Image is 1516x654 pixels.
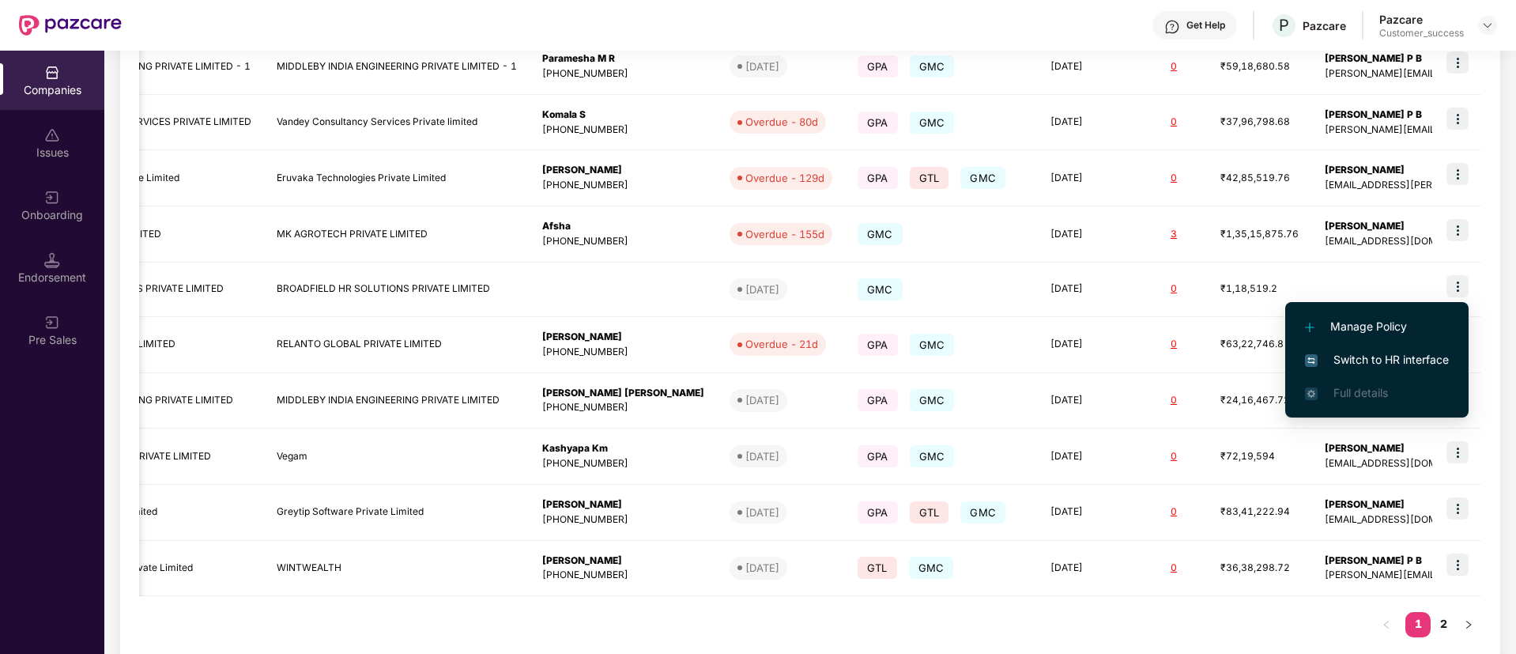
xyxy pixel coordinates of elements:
span: Manage Policy [1305,318,1449,335]
td: MK AGROTECH PRIVATE LIMITED [264,206,530,263]
div: [DATE] [745,448,779,464]
div: ₹1,18,519.2 [1220,282,1299,297]
span: GPA [858,112,898,134]
div: [PHONE_NUMBER] [542,178,704,193]
span: GMC [910,55,955,77]
div: [PHONE_NUMBER] [542,66,704,81]
div: [DATE] [745,392,779,408]
div: 0 [1152,171,1195,186]
td: [DATE] [1038,485,1140,541]
div: [PHONE_NUMBER] [542,123,704,138]
span: right [1464,620,1473,629]
img: icon [1446,163,1469,185]
span: Full details [1333,386,1388,399]
span: GPA [858,501,898,524]
div: 3 [1152,227,1195,242]
span: GMC [960,167,1005,189]
div: Pazcare [1379,12,1464,27]
td: RELANTO GLOBAL PRIVATE LIMITED [264,317,530,373]
div: [PHONE_NUMBER] [542,456,704,471]
span: GMC [910,334,955,356]
span: GTL [910,167,949,189]
a: 1 [1405,612,1431,636]
td: [DATE] [1038,317,1140,373]
div: [PERSON_NAME] [542,497,704,512]
div: 0 [1152,505,1195,520]
div: [PHONE_NUMBER] [542,568,704,583]
div: Paramesha M R [542,51,704,66]
div: [DATE] [745,505,779,520]
li: Next Page [1456,612,1481,637]
td: Greytip Software Private Limited [264,485,530,541]
div: 0 [1152,449,1195,464]
td: [DATE] [1038,39,1140,95]
div: Overdue - 129d [745,170,824,186]
span: GMC [960,501,1005,524]
div: Overdue - 155d [745,226,824,242]
img: svg+xml;base64,PHN2ZyB3aWR0aD0iMTQuNSIgaGVpZ2h0PSIxNC41IiB2aWV3Qm94PSIwIDAgMTYgMTYiIGZpbGw9Im5vbm... [44,252,60,268]
button: left [1374,612,1399,637]
img: svg+xml;base64,PHN2ZyBpZD0iSXNzdWVzX2Rpc2FibGVkIiB4bWxucz0iaHR0cDovL3d3dy53My5vcmcvMjAwMC9zdmciIH... [44,127,60,143]
div: [DATE] [745,59,779,74]
div: Overdue - 21d [745,336,818,352]
div: ₹63,22,746.8 [1220,337,1299,352]
span: GMC [910,389,955,411]
img: New Pazcare Logo [19,15,122,36]
div: [PHONE_NUMBER] [542,512,704,527]
div: Pazcare [1303,18,1346,33]
div: ₹42,85,519.76 [1220,171,1299,186]
img: icon [1446,219,1469,241]
td: [DATE] [1038,95,1140,151]
div: 0 [1152,115,1195,130]
div: 0 [1152,393,1195,408]
img: svg+xml;base64,PHN2ZyB4bWxucz0iaHR0cDovL3d3dy53My5vcmcvMjAwMC9zdmciIHdpZHRoPSIxNi4zNjMiIGhlaWdodD... [1305,387,1318,400]
td: [DATE] [1038,263,1140,317]
div: [PERSON_NAME] [PERSON_NAME] [542,386,704,401]
div: 0 [1152,561,1195,576]
div: ₹1,35,15,875.76 [1220,227,1299,242]
div: Customer_success [1379,27,1464,40]
img: svg+xml;base64,PHN2ZyBpZD0iSGVscC0zMngzMiIgeG1sbnM9Imh0dHA6Ly93d3cudzMub3JnLzIwMDAvc3ZnIiB3aWR0aD... [1164,19,1180,35]
span: GMC [909,557,954,579]
div: 0 [1152,59,1195,74]
img: icon [1446,497,1469,520]
div: ₹83,41,222.94 [1220,505,1299,520]
div: 0 [1152,282,1195,297]
img: icon [1446,51,1469,74]
span: GPA [858,334,898,356]
img: svg+xml;base64,PHN2ZyB3aWR0aD0iMjAiIGhlaWdodD0iMjAiIHZpZXdCb3g9IjAgMCAyMCAyMCIgZmlsbD0ibm9uZSIgeG... [44,190,60,206]
div: 0 [1152,337,1195,352]
td: BROADFIELD HR SOLUTIONS PRIVATE LIMITED [264,263,530,317]
div: [PHONE_NUMBER] [542,400,704,415]
td: WINTWEALTH [264,541,530,597]
span: GPA [858,55,898,77]
li: 2 [1431,612,1456,637]
div: [PHONE_NUMBER] [542,234,704,249]
img: icon [1446,108,1469,130]
div: [PHONE_NUMBER] [542,345,704,360]
span: GMC [858,223,903,245]
img: svg+xml;base64,PHN2ZyB4bWxucz0iaHR0cDovL3d3dy53My5vcmcvMjAwMC9zdmciIHdpZHRoPSIxMi4yMDEiIGhlaWdodD... [1305,323,1314,332]
span: GPA [858,445,898,467]
button: right [1456,612,1481,637]
img: svg+xml;base64,PHN2ZyB4bWxucz0iaHR0cDovL3d3dy53My5vcmcvMjAwMC9zdmciIHdpZHRoPSIxNiIgaGVpZ2h0PSIxNi... [1305,354,1318,367]
div: ₹36,38,298.72 [1220,561,1299,576]
div: Afsha [542,219,704,234]
div: [PERSON_NAME] [542,163,704,178]
img: icon [1446,275,1469,297]
span: GPA [858,167,898,189]
div: Overdue - 80d [745,114,818,130]
div: ₹72,19,594 [1220,449,1299,464]
span: left [1382,620,1391,629]
div: Get Help [1186,19,1225,32]
span: GTL [910,501,949,524]
img: svg+xml;base64,PHN2ZyB3aWR0aD0iMjAiIGhlaWdodD0iMjAiIHZpZXdCb3g9IjAgMCAyMCAyMCIgZmlsbD0ibm9uZSIgeG... [44,315,60,331]
span: GMC [910,112,955,134]
td: Vandey Consultancy Services Private limited [264,95,530,151]
td: Vegam [264,429,530,485]
td: MIDDLEBY INDIA ENGINEERING PRIVATE LIMITED - 1 [264,39,530,95]
td: [DATE] [1038,373,1140,429]
td: [DATE] [1038,541,1140,597]
img: svg+xml;base64,PHN2ZyBpZD0iRHJvcGRvd24tMzJ4MzIiIHhtbG5zPSJodHRwOi8vd3d3LnczLm9yZy8yMDAwL3N2ZyIgd2... [1481,19,1494,32]
div: [DATE] [745,282,779,297]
